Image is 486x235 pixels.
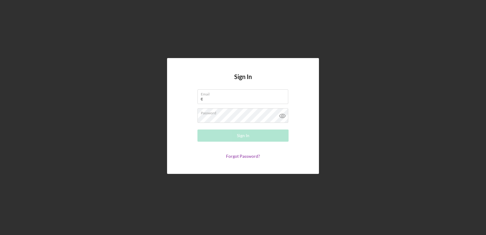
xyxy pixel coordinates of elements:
[226,154,260,159] a: Forgot Password?
[237,130,249,142] div: Sign In
[201,90,288,96] label: Email
[201,109,288,115] label: Password
[234,73,252,89] h4: Sign In
[197,130,289,142] button: Sign In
